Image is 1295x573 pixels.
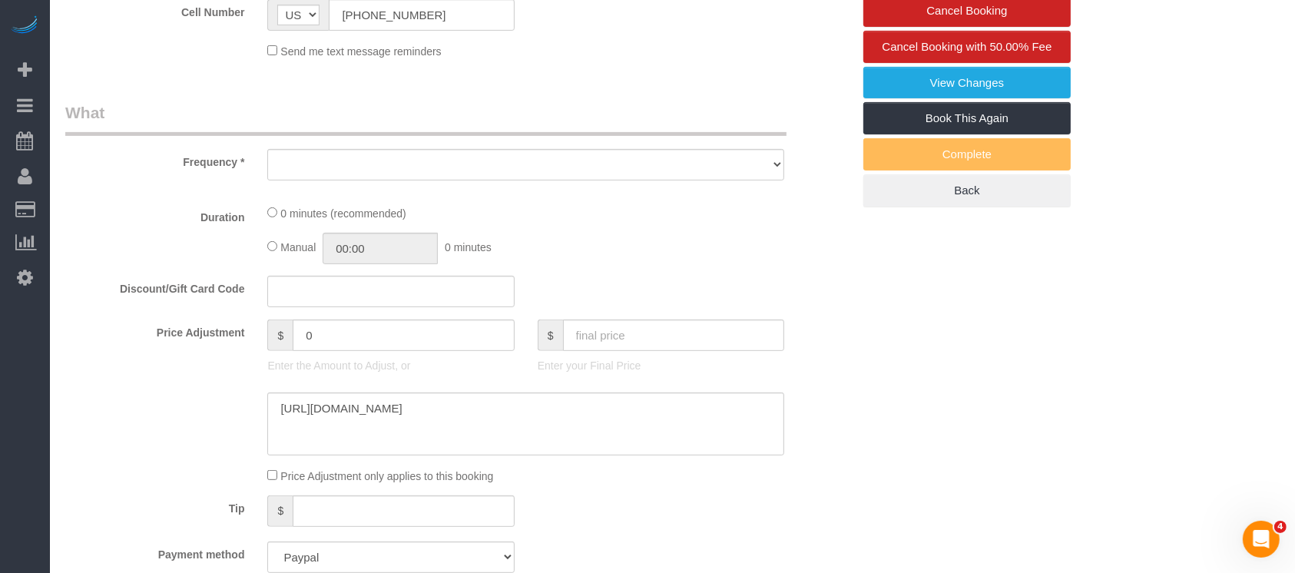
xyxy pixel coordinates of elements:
a: Back [863,174,1071,207]
span: Price Adjustment only applies to this booking [280,470,493,482]
span: 0 minutes [445,241,492,253]
span: 4 [1274,521,1287,533]
input: final price [563,320,785,351]
legend: What [65,101,787,136]
a: View Changes [863,67,1071,99]
iframe: Intercom live chat [1243,521,1280,558]
span: Manual [280,241,316,253]
a: Cancel Booking with 50.00% Fee [863,31,1071,63]
span: $ [267,495,293,527]
img: Automaid Logo [9,15,40,37]
span: Cancel Booking with 50.00% Fee [883,40,1052,53]
span: $ [267,320,293,351]
a: Book This Again [863,102,1071,134]
label: Price Adjustment [54,320,256,340]
p: Enter the Amount to Adjust, or [267,358,514,373]
span: Send me text message reminders [280,45,441,58]
label: Payment method [54,542,256,562]
label: Tip [54,495,256,516]
span: 0 minutes (recommended) [280,207,406,220]
p: Enter your Final Price [538,358,784,373]
label: Frequency * [54,149,256,170]
span: $ [538,320,563,351]
label: Discount/Gift Card Code [54,276,256,296]
label: Duration [54,204,256,225]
